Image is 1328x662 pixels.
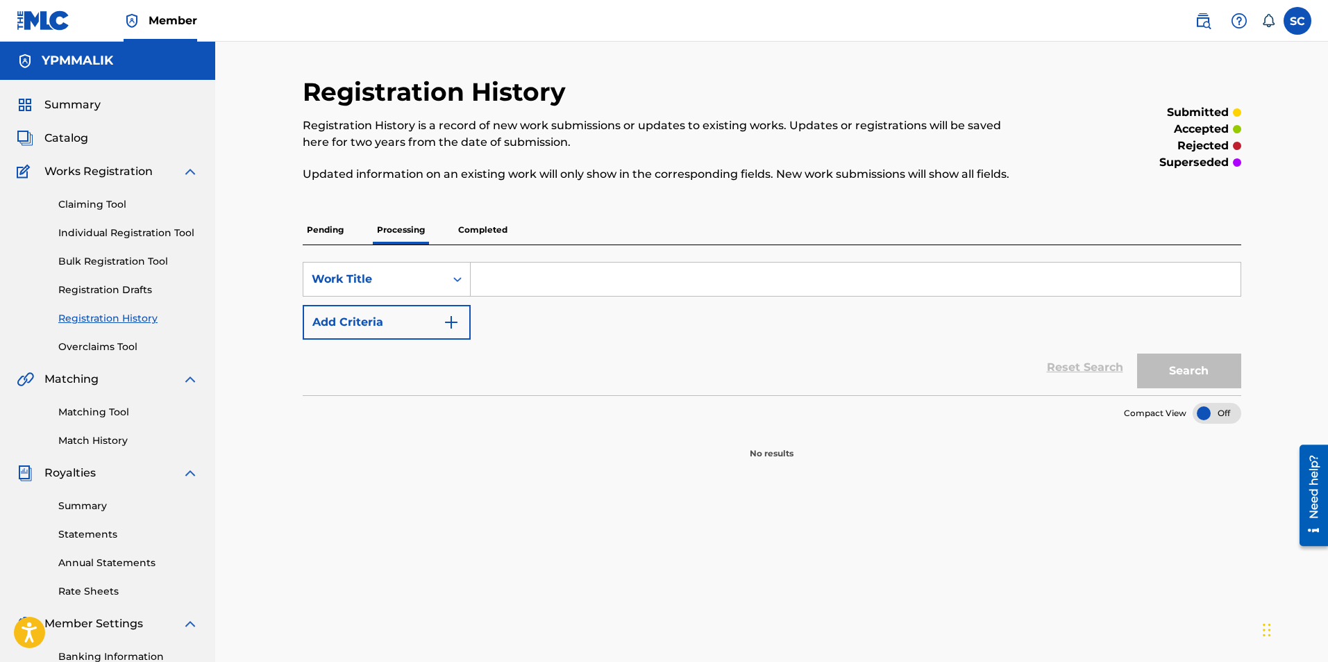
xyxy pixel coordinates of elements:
[17,371,34,388] img: Matching
[58,556,199,570] a: Annual Statements
[17,163,35,180] img: Works Registration
[443,314,460,331] img: 9d2ae6d4665cec9f34b9.svg
[182,163,199,180] img: expand
[182,465,199,481] img: expand
[17,130,88,147] a: CatalogCatalog
[58,405,199,420] a: Matching Tool
[303,305,471,340] button: Add Criteria
[44,97,101,113] span: Summary
[373,215,429,245] p: Processing
[1195,13,1211,29] img: search
[17,97,33,113] img: Summary
[17,130,33,147] img: Catalog
[58,226,199,240] a: Individual Registration Tool
[44,465,96,481] span: Royalties
[58,527,199,542] a: Statements
[303,262,1241,395] form: Search Form
[1124,407,1186,420] span: Compact View
[1225,7,1253,35] div: Help
[44,371,99,388] span: Matching
[149,13,197,28] span: Member
[1263,609,1271,651] div: Drag
[124,13,140,29] img: Top Rightsholder
[44,615,143,632] span: Member Settings
[303,76,573,108] h2: Registration History
[303,166,1025,183] p: Updated information on an existing work will only show in the corresponding fields. New work subm...
[1231,13,1247,29] img: help
[750,431,793,460] p: No results
[454,215,512,245] p: Completed
[17,97,101,113] a: SummarySummary
[58,254,199,269] a: Bulk Registration Tool
[182,371,199,388] img: expand
[58,340,199,354] a: Overclaims Tool
[44,130,88,147] span: Catalog
[17,53,33,69] img: Accounts
[58,197,199,212] a: Claiming Tool
[312,271,437,288] div: Work Title
[1289,440,1328,552] iframe: Resource Center
[1167,104,1229,121] p: submitted
[58,499,199,513] a: Summary
[58,283,199,297] a: Registration Drafts
[42,53,113,69] h5: YPMMALIK
[1189,7,1217,35] a: Public Search
[303,117,1025,151] p: Registration History is a record of new work submissions or updates to existing works. Updates or...
[1259,595,1328,662] iframe: Chat Widget
[58,584,199,599] a: Rate Sheets
[58,433,199,448] a: Match History
[182,615,199,632] img: expand
[17,615,33,632] img: Member Settings
[17,10,70,31] img: MLC Logo
[17,465,33,481] img: Royalties
[44,163,153,180] span: Works Registration
[303,215,348,245] p: Pending
[58,311,199,326] a: Registration History
[1261,14,1275,28] div: Notifications
[1174,121,1229,138] p: accepted
[1284,7,1311,35] div: User Menu
[1159,154,1229,171] p: superseded
[1177,138,1229,154] p: rejected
